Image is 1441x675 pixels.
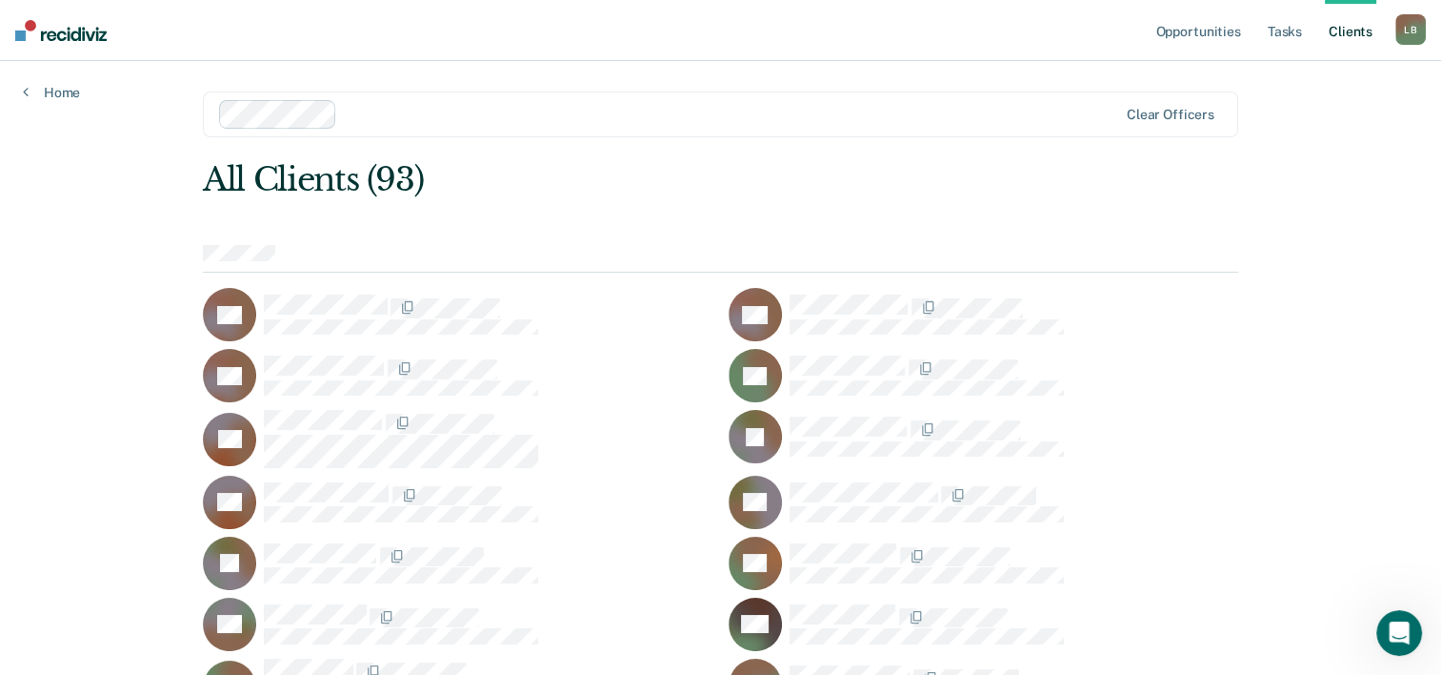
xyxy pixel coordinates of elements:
[1395,14,1426,45] div: L B
[15,20,107,41] img: Recidiviz
[1127,107,1214,123] div: Clear officers
[23,84,80,101] a: Home
[1376,610,1422,656] iframe: Intercom live chat
[203,160,1031,199] div: All Clients (93)
[1395,14,1426,45] button: LB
